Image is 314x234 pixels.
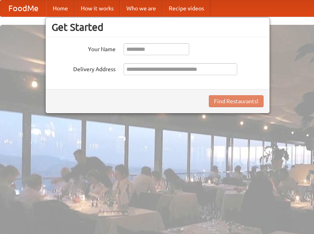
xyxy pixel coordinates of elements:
[52,21,264,33] h3: Get Started
[52,63,116,73] label: Delivery Address
[46,0,74,16] a: Home
[120,0,162,16] a: Who we are
[0,0,46,16] a: FoodMe
[74,0,120,16] a: How it works
[52,43,116,53] label: Your Name
[162,0,210,16] a: Recipe videos
[209,95,264,107] button: Find Restaurants!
